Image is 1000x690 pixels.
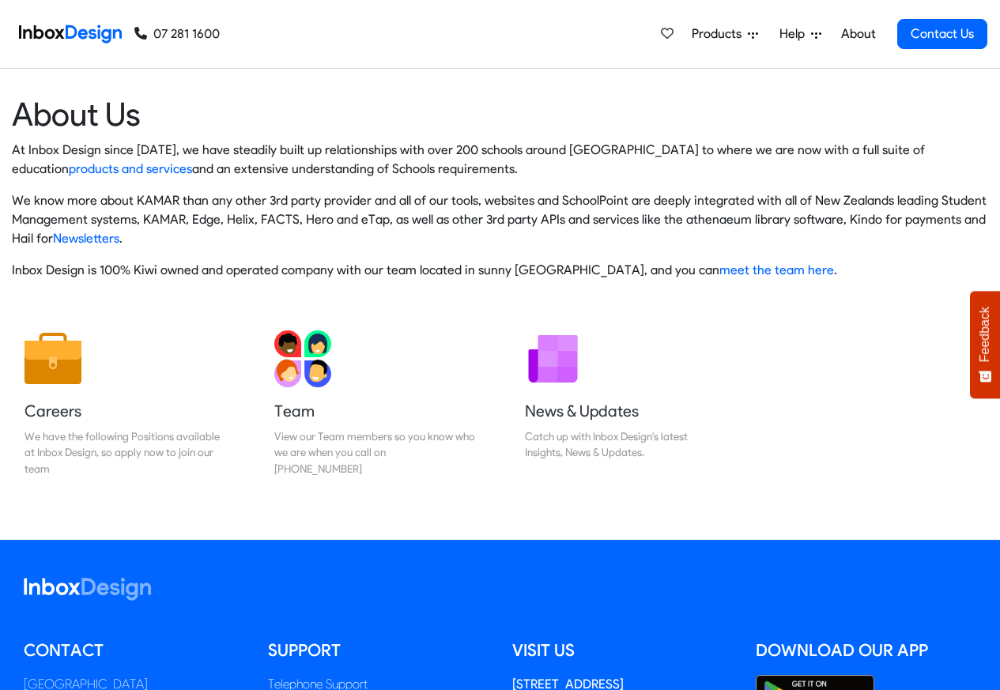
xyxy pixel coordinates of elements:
img: 2022_01_12_icon_newsletter.svg [525,330,582,387]
a: About [836,18,880,50]
h5: Visit us [512,639,733,662]
div: We have the following Positions available at Inbox Design, so apply now to join our team [25,428,225,477]
h5: Contact [24,639,244,662]
button: Feedback - Show survey [970,291,1000,398]
a: products and services [69,161,192,176]
a: Products [685,18,764,50]
img: logo_inboxdesign_white.svg [24,578,151,601]
a: 07 281 1600 [134,25,220,43]
p: At Inbox Design since [DATE], we have steadily built up relationships with over 200 schools aroun... [12,141,988,179]
h5: Support [268,639,489,662]
a: meet the team here [719,262,834,277]
a: Careers We have the following Positions available at Inbox Design, so apply now to join our team [12,318,238,489]
p: We know more about KAMAR than any other 3rd party provider and all of our tools, websites and Sch... [12,191,988,248]
div: Catch up with Inbox Design's latest Insights, News & Updates. [525,428,726,461]
a: Contact Us [897,19,987,49]
img: 2022_01_13_icon_job.svg [25,330,81,387]
a: Help [773,18,828,50]
a: News & Updates Catch up with Inbox Design's latest Insights, News & Updates. [512,318,738,489]
div: View our Team members so you know who we are when you call on [PHONE_NUMBER] [274,428,475,477]
img: 2022_01_13_icon_team.svg [274,330,331,387]
p: Inbox Design is 100% Kiwi owned and operated company with our team located in sunny [GEOGRAPHIC_D... [12,261,988,280]
span: Help [779,25,811,43]
h5: Careers [25,400,225,422]
span: Feedback [978,307,992,362]
a: Newsletters [53,231,119,246]
h5: News & Updates [525,400,726,422]
h5: Team [274,400,475,422]
heading: About Us [12,94,988,134]
a: Team View our Team members so you know who we are when you call on [PHONE_NUMBER] [262,318,488,489]
span: Products [692,25,748,43]
h5: Download our App [756,639,976,662]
